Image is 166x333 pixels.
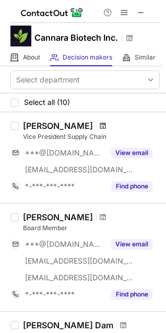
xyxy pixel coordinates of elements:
span: About [23,53,40,62]
span: ***@[DOMAIN_NAME] [25,148,105,158]
span: [EMAIL_ADDRESS][DOMAIN_NAME] [25,256,134,266]
span: Decision makers [63,53,112,62]
div: [PERSON_NAME] [23,212,93,222]
button: Reveal Button [111,289,152,300]
span: Similar [135,53,156,62]
h1: Cannara Biotech Inc. [34,31,118,44]
div: Vice President Supply Chain [23,132,160,141]
span: Select all (10) [24,98,70,106]
span: [EMAIL_ADDRESS][DOMAIN_NAME] [25,273,134,282]
button: Reveal Button [111,239,152,249]
button: Reveal Button [111,148,152,158]
button: Reveal Button [111,181,152,192]
span: ***@[DOMAIN_NAME] [25,240,105,249]
div: Board Member [23,223,160,233]
img: ContactOut v5.3.10 [21,6,84,19]
div: [PERSON_NAME] Dam [23,320,113,330]
span: [EMAIL_ADDRESS][DOMAIN_NAME] [25,165,134,174]
div: [PERSON_NAME] [23,121,93,131]
div: Select department [16,75,80,85]
img: 66db7c6de50afd1fb74c9e50f551e6cf [10,26,31,46]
